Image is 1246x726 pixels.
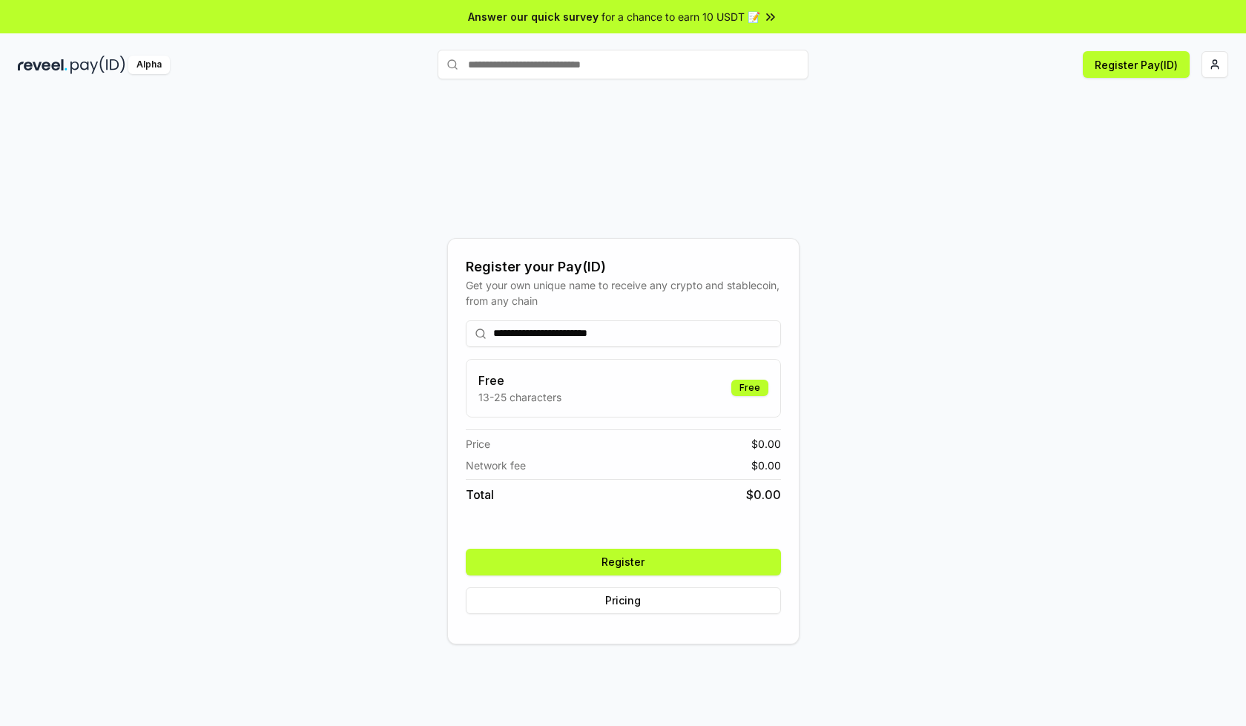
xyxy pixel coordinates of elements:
p: 13-25 characters [478,389,561,405]
button: Pricing [466,587,781,614]
span: Price [466,436,490,452]
span: Network fee [466,458,526,473]
span: $ 0.00 [751,458,781,473]
img: reveel_dark [18,56,67,74]
div: Free [731,380,768,396]
button: Register [466,549,781,575]
div: Get your own unique name to receive any crypto and stablecoin, from any chain [466,277,781,308]
span: $ 0.00 [746,486,781,504]
img: pay_id [70,56,125,74]
div: Register your Pay(ID) [466,257,781,277]
span: Total [466,486,494,504]
span: $ 0.00 [751,436,781,452]
span: Answer our quick survey [468,9,599,24]
h3: Free [478,372,561,389]
div: Alpha [128,56,170,74]
span: for a chance to earn 10 USDT 📝 [601,9,760,24]
button: Register Pay(ID) [1083,51,1190,78]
